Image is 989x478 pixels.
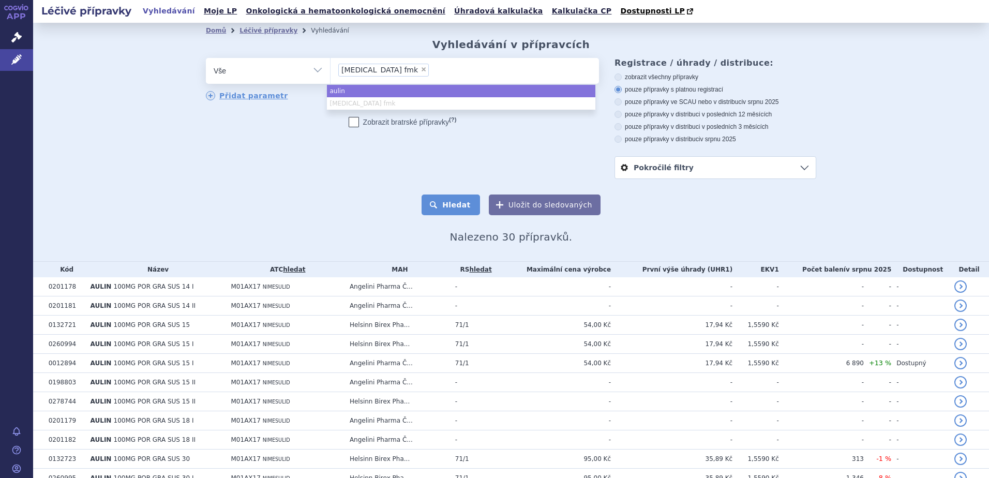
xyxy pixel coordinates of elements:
h3: Registrace / úhrady / distribuce: [615,58,816,68]
td: 6 890 [779,354,864,373]
span: NIMESULID [263,284,290,290]
span: NIMESULID [263,361,290,366]
span: +13 % [869,359,891,367]
td: - [864,392,891,411]
td: Helsinn Birex Pha... [344,335,450,354]
span: [MEDICAL_DATA] fmk [341,66,418,73]
td: - [497,411,611,430]
td: - [611,277,732,296]
td: - [497,392,611,411]
a: Pokročilé filtry [615,157,816,178]
label: pouze přípravky s platnou registrací [615,85,816,94]
td: - [611,373,732,392]
label: pouze přípravky v distribuci [615,135,816,143]
td: - [779,277,864,296]
th: Maximální cena výrobce [497,262,611,277]
td: 0132723 [43,450,85,469]
span: × [421,66,427,72]
span: NIMESULID [263,380,290,385]
td: 0201178 [43,277,85,296]
span: M01AX17 [231,417,261,424]
a: detail [954,319,967,331]
td: - [891,277,949,296]
th: MAH [344,262,450,277]
td: - [450,277,497,296]
span: NIMESULID [263,418,290,424]
td: - [864,277,891,296]
td: - [864,411,891,430]
a: hledat [469,266,491,273]
td: 35,89 Kč [611,450,732,469]
a: Léčivé přípravky [239,27,297,34]
span: v srpnu 2025 [700,136,736,143]
td: 17,94 Kč [611,316,732,335]
span: AULIN [91,360,112,367]
span: M01AX17 [231,398,261,405]
a: Přidat parametr [206,91,288,100]
td: 0201182 [43,430,85,450]
a: hledat [283,266,305,273]
td: - [450,411,497,430]
button: Uložit do sledovaných [489,195,601,215]
td: - [497,277,611,296]
td: - [779,316,864,335]
span: AULIN [91,302,112,309]
td: 17,94 Kč [611,354,732,373]
span: 71/1 [455,455,469,462]
li: Vyhledávání [311,23,363,38]
th: První výše úhrady (UHR1) [611,262,732,277]
td: Helsinn Birex Pha... [344,316,450,335]
td: - [891,296,949,316]
th: Kód [43,262,85,277]
td: - [732,411,779,430]
a: Domů [206,27,226,34]
span: M01AX17 [231,436,261,443]
a: Dostupnosti LP [617,4,698,19]
span: v srpnu 2025 [743,98,778,106]
a: detail [954,434,967,446]
span: 100MG POR GRA SUS 14 I [114,283,194,290]
span: 100MG POR GRA SUS 15 I [114,360,194,367]
td: - [611,411,732,430]
label: Zobrazit bratrské přípravky [349,117,457,127]
td: - [497,430,611,450]
td: Helsinn Birex Pha... [344,450,450,469]
td: - [732,430,779,450]
label: zobrazit všechny přípravky [615,73,816,81]
td: - [779,335,864,354]
span: AULIN [91,436,112,443]
th: ATC [226,262,344,277]
span: M01AX17 [231,340,261,348]
span: M01AX17 [231,302,261,309]
th: EKV1 [732,262,779,277]
span: 71/1 [455,360,469,367]
td: - [864,316,891,335]
td: - [779,392,864,411]
span: 100MG POR GRA SUS 15 [114,321,190,328]
span: M01AX17 [231,379,261,386]
td: - [891,450,949,469]
span: AULIN [91,283,112,290]
h2: Léčivé přípravky [33,4,140,18]
a: Vyhledávání [140,4,198,18]
td: - [779,296,864,316]
td: 1,5590 Kč [732,335,779,354]
span: AULIN [91,321,112,328]
span: M01AX17 [231,283,261,290]
a: Onkologická a hematoonkologická onemocnění [243,4,448,18]
span: AULIN [91,379,112,386]
span: 100MG POR GRA SUS 15 I [114,340,194,348]
a: detail [954,453,967,465]
td: - [864,430,891,450]
td: 0278744 [43,392,85,411]
td: 313 [779,450,864,469]
td: - [779,373,864,392]
td: - [891,335,949,354]
span: 100MG POR GRA SUS 15 II [114,379,196,386]
span: 100MG POR GRA SUS 14 II [114,302,196,309]
td: - [732,373,779,392]
td: 0260994 [43,335,85,354]
th: Dostupnost [891,262,949,277]
button: Hledat [422,195,480,215]
span: NIMESULID [263,303,290,309]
